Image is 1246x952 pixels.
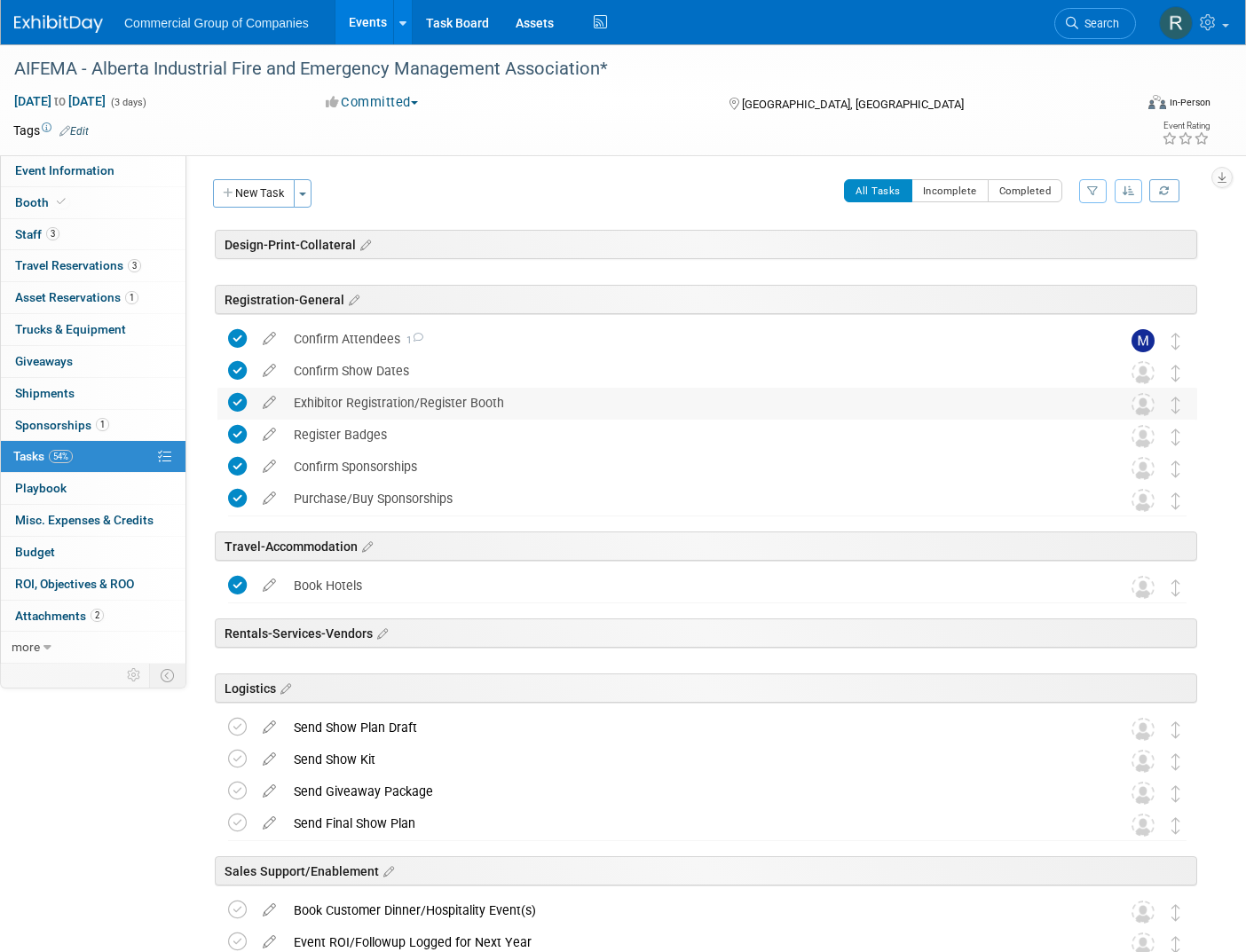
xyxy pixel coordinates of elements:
[1054,8,1136,39] a: Search
[285,420,1096,450] div: Register Badges
[254,720,285,736] a: edit
[124,16,309,30] span: Commercial Group of Companies
[254,815,285,831] a: edit
[215,673,1197,703] div: Logistics
[1,441,185,472] a: Tasks54%
[1171,397,1180,413] i: Move task
[1171,721,1180,738] i: Move task
[15,513,154,527] span: Misc. Expenses & Credits
[1171,579,1180,596] i: Move task
[1,505,185,536] a: Misc. Expenses & Credits
[96,418,109,431] span: 1
[1169,96,1211,109] div: In-Person
[215,285,1197,314] div: Registration-General
[1149,179,1179,202] a: Refresh
[15,609,104,623] span: Attachments
[15,195,69,209] span: Booth
[1171,817,1180,834] i: Move task
[109,97,146,108] span: (3 days)
[1,314,185,345] a: Trucks & Equipment
[1078,17,1119,30] span: Search
[1171,333,1180,350] i: Move task
[285,388,1096,418] div: Exhibitor Registration/Register Booth
[15,163,114,177] span: Event Information
[1132,329,1155,352] img: Mike Feduniw
[1,155,185,186] a: Event Information
[1,569,185,600] a: ROI, Objectives & ROO
[254,363,285,379] a: edit
[844,179,912,202] button: All Tasks
[285,808,1096,838] div: Send Final Show Plan
[1033,92,1211,119] div: Event Format
[285,484,1096,514] div: Purchase/Buy Sponsorships
[1132,393,1155,416] img: Unassigned
[400,334,423,346] span: 1
[254,578,285,594] a: edit
[51,94,68,108] span: to
[254,459,285,475] a: edit
[15,481,67,495] span: Playbook
[1132,814,1155,837] img: Unassigned
[15,258,141,272] span: Travel Reservations
[215,618,1197,648] div: Rentals-Services-Vendors
[911,179,989,202] button: Incomplete
[1132,489,1155,512] img: Unassigned
[254,427,285,443] a: edit
[285,776,1096,806] div: Send Giveaway Package
[15,418,109,432] span: Sponsorships
[1132,361,1155,384] img: Unassigned
[215,230,1197,259] div: Design-Print-Collateral
[285,744,1096,775] div: Send Show Kit
[254,783,285,799] a: edit
[285,452,1096,482] div: Confirm Sponsorships
[13,449,73,463] span: Tasks
[1171,785,1180,802] i: Move task
[215,531,1197,561] div: Travel-Accommodation
[1171,904,1180,921] i: Move task
[254,491,285,507] a: edit
[1171,492,1180,509] i: Move task
[1,378,185,409] a: Shipments
[1132,576,1155,599] img: Unassigned
[1159,6,1193,40] img: Rod Leland
[1,282,185,313] a: Asset Reservations1
[1,632,185,663] a: more
[254,395,285,411] a: edit
[285,895,1096,925] div: Book Customer Dinner/Hospitality Event(s)
[344,290,359,308] a: Edit sections
[14,15,103,33] img: ExhibitDay
[15,386,75,400] span: Shipments
[1,219,185,250] a: Staff3
[1132,457,1155,480] img: Unassigned
[254,902,285,918] a: edit
[13,122,89,139] td: Tags
[15,354,73,368] span: Giveaways
[1,410,185,441] a: Sponsorships1
[15,290,138,304] span: Asset Reservations
[150,664,186,687] td: Toggle Event Tabs
[119,664,150,687] td: Personalize Event Tab Strip
[254,331,285,347] a: edit
[285,712,1096,743] div: Send Show Plan Draft
[1171,365,1180,382] i: Move task
[91,609,104,622] span: 2
[988,179,1063,202] button: Completed
[1171,753,1180,770] i: Move task
[1,537,185,568] a: Budget
[1171,460,1180,477] i: Move task
[15,322,126,336] span: Trucks & Equipment
[128,259,141,272] span: 3
[1,473,185,504] a: Playbook
[319,93,425,112] button: Committed
[1171,429,1180,445] i: Move task
[59,125,89,138] a: Edit
[1148,95,1166,109] img: Format-Inperson.png
[215,856,1197,885] div: Sales Support/Enablement
[742,98,964,111] span: [GEOGRAPHIC_DATA], [GEOGRAPHIC_DATA]
[1132,718,1155,741] img: Unassigned
[1132,901,1155,924] img: Unassigned
[1,187,185,218] a: Booth
[12,640,40,654] span: more
[8,53,1108,85] div: AIFEMA - Alberta Industrial Fire and Emergency Management Association*
[125,291,138,304] span: 1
